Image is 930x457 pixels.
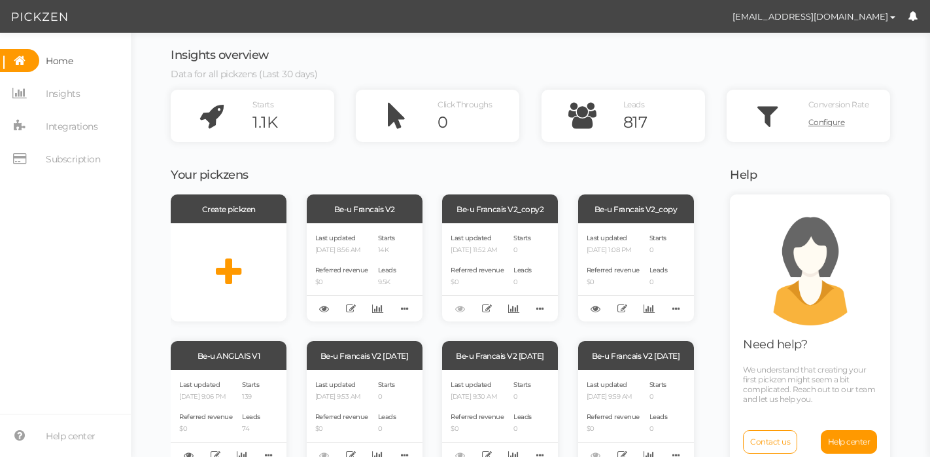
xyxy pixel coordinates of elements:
[171,68,317,80] span: Data for all pickzens (Last 30 days)
[171,341,286,370] div: Be-u ANGLAIS V1
[513,393,532,401] p: 0
[587,278,640,287] p: $0
[252,113,334,132] div: 1.1K
[451,246,504,255] p: [DATE] 11:52 AM
[649,380,666,389] span: Starts
[378,425,396,433] p: 0
[438,100,492,109] span: Click Throughs
[587,412,640,421] span: Referred revenue
[438,113,519,132] div: 0
[315,234,356,242] span: Last updated
[513,380,530,389] span: Starts
[649,266,668,274] span: Leads
[587,246,640,255] p: [DATE] 1:08 PM
[751,208,869,325] img: support.png
[720,5,908,27] button: [EMAIL_ADDRESS][DOMAIN_NAME]
[649,246,668,255] p: 0
[649,278,668,287] p: 0
[623,100,645,109] span: Leads
[587,266,640,274] span: Referred revenue
[451,425,504,433] p: $0
[307,341,422,370] div: Be-u Francais V2 [DATE]
[513,266,532,274] span: Leads
[442,194,558,223] div: Be-u Francais V2_copy2
[743,337,807,352] span: Need help?
[242,425,260,433] p: 74
[242,380,259,389] span: Starts
[451,380,491,389] span: Last updated
[12,9,67,25] img: Pickzen logo
[202,204,256,214] span: Create pickzen
[623,113,705,132] div: 817
[451,266,504,274] span: Referred revenue
[730,168,757,182] span: Help
[808,113,890,132] a: Configure
[750,437,790,447] span: Contact us
[315,266,368,274] span: Referred revenue
[171,168,249,182] span: Your pickzens
[697,5,720,28] img: e3a095d660fc0defbe9cf0e314edbd70
[378,412,396,421] span: Leads
[378,278,396,287] p: 9.5K
[587,380,627,389] span: Last updated
[378,246,396,255] p: 14K
[46,149,100,170] span: Subscription
[179,412,232,421] span: Referred revenue
[315,412,368,421] span: Referred revenue
[252,100,273,109] span: Starts
[743,365,875,404] span: We understand that creating your first pickzen might seem a bit complicated. Reach out to our tea...
[378,234,395,242] span: Starts
[378,380,395,389] span: Starts
[46,50,73,71] span: Home
[179,425,232,433] p: $0
[315,246,368,255] p: [DATE] 8:56 AM
[451,412,504,421] span: Referred revenue
[649,412,668,421] span: Leads
[242,412,260,421] span: Leads
[513,278,532,287] p: 0
[732,11,888,22] span: [EMAIL_ADDRESS][DOMAIN_NAME]
[315,393,368,401] p: [DATE] 9:53 AM
[587,425,640,433] p: $0
[442,341,558,370] div: Be-u Francais V2 [DATE]
[315,278,368,287] p: $0
[578,223,694,321] div: Last updated [DATE] 1:08 PM Referred revenue $0 Starts 0 Leads 0
[242,393,260,401] p: 139
[307,194,422,223] div: Be-u Francais V2
[315,425,368,433] p: $0
[513,425,532,433] p: 0
[378,266,396,274] span: Leads
[171,48,269,62] span: Insights overview
[46,116,97,137] span: Integrations
[513,412,532,421] span: Leads
[513,246,532,255] p: 0
[808,100,869,109] span: Conversion Rate
[315,380,356,389] span: Last updated
[442,223,558,321] div: Last updated [DATE] 11:52 AM Referred revenue $0 Starts 0 Leads 0
[649,234,666,242] span: Starts
[649,425,668,433] p: 0
[649,393,668,401] p: 0
[451,278,504,287] p: $0
[578,341,694,370] div: Be-u Francais V2 [DATE]
[451,234,491,242] span: Last updated
[808,117,845,127] span: Configure
[378,393,396,401] p: 0
[821,430,878,454] a: Help center
[179,380,220,389] span: Last updated
[179,393,232,401] p: [DATE] 9:06 PM
[578,194,694,223] div: Be-u Francais V2_copy
[587,234,627,242] span: Last updated
[307,223,422,321] div: Last updated [DATE] 8:56 AM Referred revenue $0 Starts 14K Leads 9.5K
[513,234,530,242] span: Starts
[46,83,80,104] span: Insights
[451,393,504,401] p: [DATE] 9:30 AM
[587,393,640,401] p: [DATE] 9:59 AM
[828,437,870,447] span: Help center
[46,426,95,447] span: Help center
